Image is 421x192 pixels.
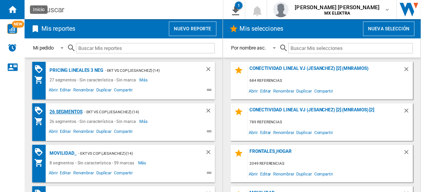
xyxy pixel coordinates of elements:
[272,169,295,179] span: Renombrar
[273,2,289,17] img: profile.jpg
[48,128,59,137] span: Abrir
[34,65,48,74] div: Matriz de PROMOCIONES
[140,117,149,126] span: Más
[76,149,189,158] div: - EKT vs Cop (jesanchez) (14)
[248,149,403,159] div: FRONTALES_HOGAR
[7,24,17,34] img: wise-card.svg
[248,107,403,118] div: Conectividad Lineal vj (jesanchez) [2] (mnramos) [2]
[295,3,380,11] span: [PERSON_NAME] [PERSON_NAME]
[259,169,272,179] span: Editar
[248,66,403,76] div: Conectividad Lineal vj (jesanchez) [2] (mnramos)
[95,86,113,96] span: Duplicar
[205,107,215,117] div: Borrar
[403,149,413,159] div: Borrar
[59,169,72,179] span: Editar
[235,2,243,9] div: 1
[72,169,95,179] span: Renombrar
[48,107,83,117] div: 26 segmentos
[259,86,272,96] span: Editar
[313,86,334,96] span: Compartir
[48,169,59,179] span: Abrir
[76,43,215,53] input: Buscar Mis reportes
[83,107,190,117] div: - EKT vs Cop (jesanchez) (14)
[248,86,259,96] span: Abrir
[248,159,413,169] div: 2049 referencias
[248,76,413,86] div: 684 referencias
[48,158,138,167] div: 8 segmentos - Sin característica - 59 marcas
[403,66,413,76] div: Borrar
[103,66,190,75] div: - EKT vs Cop (jesanchez) (14)
[288,43,413,53] input: Buscar Mis selecciones
[313,127,334,137] span: Compartir
[363,22,414,36] button: Nueva selección
[403,107,413,118] div: Borrar
[34,147,48,157] div: Matriz de PROMOCIONES
[8,43,17,52] img: alerts-logo.svg
[238,22,285,36] h2: Mis selecciones
[72,86,95,96] span: Renombrar
[272,127,295,137] span: Renombrar
[140,75,149,84] span: Más
[324,11,350,16] b: MX ELEKTRA
[296,169,313,179] span: Duplicar
[259,127,272,137] span: Editar
[205,149,215,158] div: Borrar
[248,169,259,179] span: Abrir
[48,86,59,96] span: Abrir
[34,75,48,84] div: Mi colección
[205,66,215,75] div: Borrar
[12,21,24,28] span: NEW
[248,127,259,137] span: Abrir
[169,22,216,36] button: Nuevo reporte
[95,128,113,137] span: Duplicar
[296,127,313,137] span: Duplicar
[138,158,148,167] span: Más
[34,158,48,167] div: Mi colección
[59,128,72,137] span: Editar
[48,149,76,158] div: MOVILIDAD_
[33,45,54,51] div: Mi pedido
[113,128,134,137] span: Compartir
[59,86,72,96] span: Editar
[272,86,295,96] span: Renombrar
[313,169,334,179] span: Compartir
[248,118,413,127] div: 789 referencias
[72,128,95,137] span: Renombrar
[48,66,103,75] div: Pricing lineales 3 neg
[48,117,140,126] div: 26 segmentos - Sin característica - Sin marca
[40,22,77,36] h2: Mis reportes
[95,169,113,179] span: Duplicar
[48,75,140,84] div: 27 segmentos - Sin característica - Sin marca
[296,86,313,96] span: Duplicar
[34,106,48,116] div: Matriz de PROMOCIONES
[41,4,203,15] div: Buscar
[34,117,48,126] div: Mi colección
[113,169,134,179] span: Compartir
[113,86,134,96] span: Compartir
[231,45,266,51] div: Por nombre asc.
